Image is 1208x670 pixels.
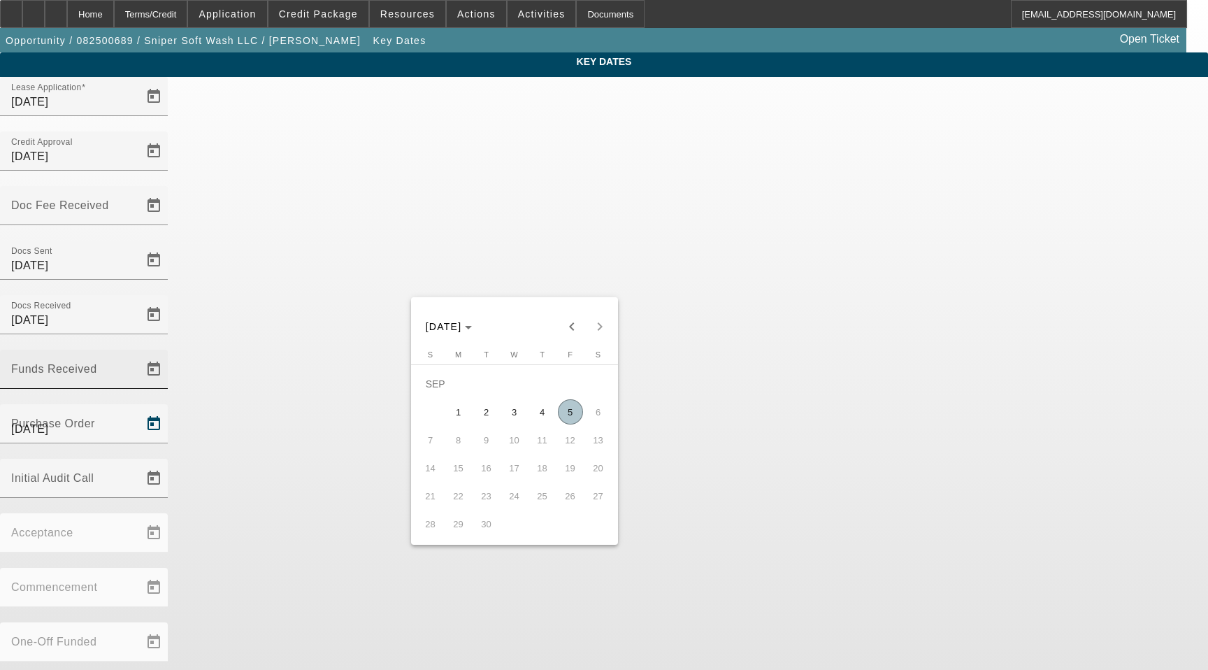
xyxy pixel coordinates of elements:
span: T [484,350,489,359]
span: 17 [502,455,527,480]
span: 13 [586,427,611,452]
span: 4 [530,399,555,425]
button: September 2, 2025 [473,398,501,426]
button: September 17, 2025 [501,454,528,482]
button: September 14, 2025 [417,454,445,482]
span: 14 [418,455,443,480]
button: September 7, 2025 [417,426,445,454]
button: September 27, 2025 [584,482,612,510]
span: 11 [530,427,555,452]
button: September 4, 2025 [528,398,556,426]
span: [DATE] [426,321,462,332]
button: September 16, 2025 [473,454,501,482]
span: 15 [446,455,471,480]
span: 26 [558,483,583,508]
span: M [455,350,461,359]
span: 3 [502,399,527,425]
span: 25 [530,483,555,508]
span: 8 [446,427,471,452]
button: September 25, 2025 [528,482,556,510]
button: September 20, 2025 [584,454,612,482]
span: 27 [586,483,611,508]
span: S [428,350,433,359]
button: September 12, 2025 [556,426,584,454]
span: 5 [558,399,583,425]
button: September 13, 2025 [584,426,612,454]
span: 2 [474,399,499,425]
button: September 6, 2025 [584,398,612,426]
button: September 11, 2025 [528,426,556,454]
span: 9 [474,427,499,452]
span: 7 [418,427,443,452]
span: T [540,350,545,359]
span: 28 [418,511,443,536]
button: September 30, 2025 [473,510,501,538]
button: September 9, 2025 [473,426,501,454]
span: 12 [558,427,583,452]
span: 6 [586,399,611,425]
td: SEP [417,370,612,398]
button: September 1, 2025 [445,398,473,426]
button: September 8, 2025 [445,426,473,454]
span: 16 [474,455,499,480]
button: September 18, 2025 [528,454,556,482]
button: September 24, 2025 [501,482,528,510]
button: September 29, 2025 [445,510,473,538]
button: September 22, 2025 [445,482,473,510]
span: 30 [474,511,499,536]
button: September 19, 2025 [556,454,584,482]
button: September 5, 2025 [556,398,584,426]
span: 23 [474,483,499,508]
span: 10 [502,427,527,452]
button: September 3, 2025 [501,398,528,426]
button: September 23, 2025 [473,482,501,510]
span: 29 [446,511,471,536]
span: 21 [418,483,443,508]
button: September 26, 2025 [556,482,584,510]
button: September 15, 2025 [445,454,473,482]
span: S [596,350,601,359]
button: September 28, 2025 [417,510,445,538]
span: 22 [446,483,471,508]
span: 18 [530,455,555,480]
button: Previous month [558,313,586,341]
button: Choose month and year [420,314,478,339]
span: 24 [502,483,527,508]
button: September 21, 2025 [417,482,445,510]
span: 19 [558,455,583,480]
span: F [568,350,573,359]
span: W [510,350,517,359]
span: 20 [586,455,611,480]
button: September 10, 2025 [501,426,528,454]
span: 1 [446,399,471,425]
